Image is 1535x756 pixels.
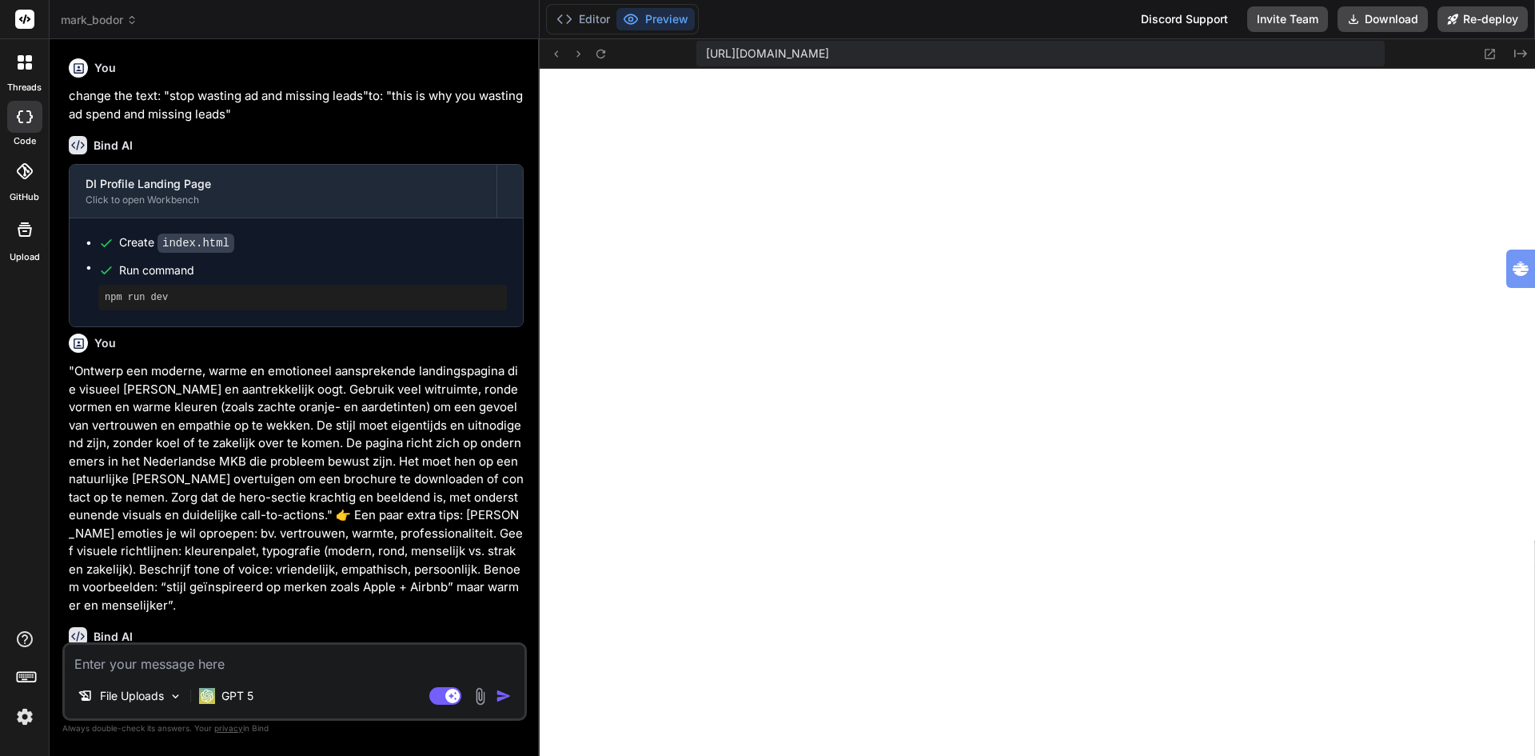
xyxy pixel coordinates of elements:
[100,688,164,704] p: File Uploads
[1338,6,1428,32] button: Download
[94,335,116,351] h6: You
[14,134,36,148] label: code
[86,176,480,192] div: DI Profile Landing Page
[69,87,524,123] p: change the text: "stop wasting ad and missing leads"to: "this is why you wasting ad spend and mis...
[61,12,138,28] span: mark_bodor
[199,688,215,704] img: GPT 5
[10,190,39,204] label: GitHub
[70,165,496,218] button: DI Profile Landing PageClick to open Workbench
[169,690,182,703] img: Pick Models
[1247,6,1328,32] button: Invite Team
[706,46,829,62] span: [URL][DOMAIN_NAME]
[540,69,1535,756] iframe: Preview
[119,262,507,278] span: Run command
[221,688,253,704] p: GPT 5
[1131,6,1238,32] div: Discord Support
[1437,6,1528,32] button: Re-deploy
[94,60,116,76] h6: You
[10,250,40,264] label: Upload
[69,362,524,614] p: "Ontwerp een moderne, warme en emotioneel aansprekende landingspagina die visueel [PERSON_NAME] e...
[214,723,243,733] span: privacy
[157,234,234,253] code: index.html
[94,629,133,645] h6: Bind AI
[62,721,527,736] p: Always double-check its answers. Your in Bind
[496,688,512,704] img: icon
[550,8,616,30] button: Editor
[11,703,38,730] img: settings
[471,687,489,706] img: attachment
[7,81,42,94] label: threads
[94,138,133,154] h6: Bind AI
[616,8,695,30] button: Preview
[119,234,234,251] div: Create
[105,291,500,304] pre: npm run dev
[86,194,480,206] div: Click to open Workbench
